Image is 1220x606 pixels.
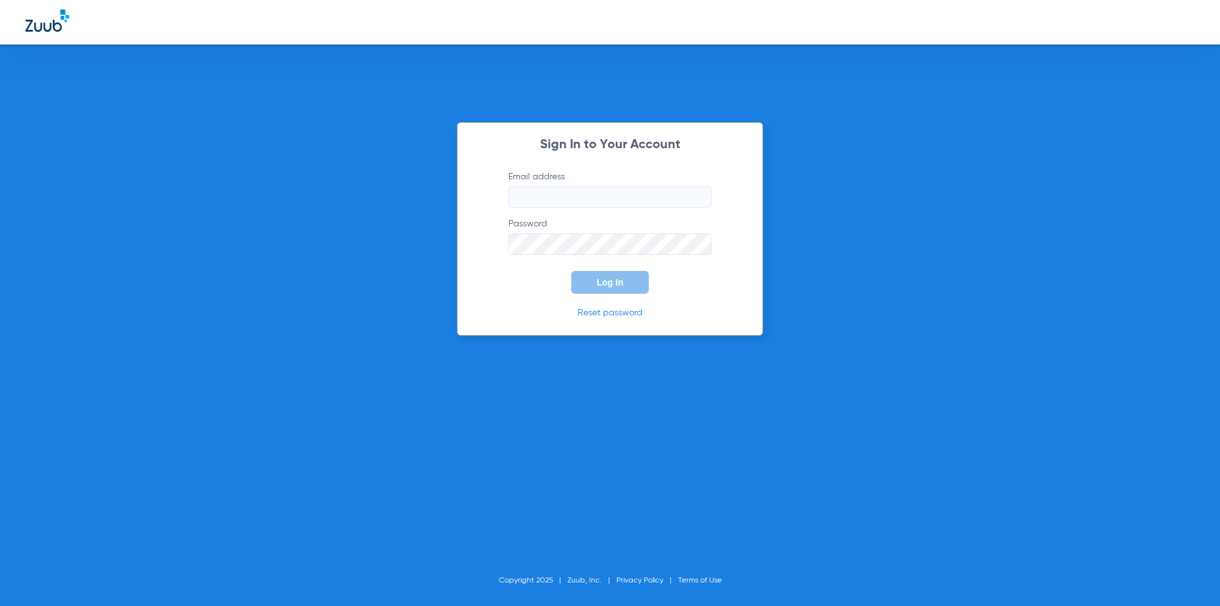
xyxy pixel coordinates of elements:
[499,574,567,587] li: Copyright 2025
[508,186,712,208] input: Email address
[508,217,712,255] label: Password
[571,271,649,294] button: Log In
[567,574,616,587] li: Zuub, Inc.
[597,277,623,287] span: Log In
[678,577,722,584] a: Terms of Use
[489,139,731,151] h2: Sign In to Your Account
[578,308,642,317] a: Reset password
[25,10,69,32] img: Zuub Logo
[508,170,712,208] label: Email address
[616,577,663,584] a: Privacy Policy
[508,233,712,255] input: Password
